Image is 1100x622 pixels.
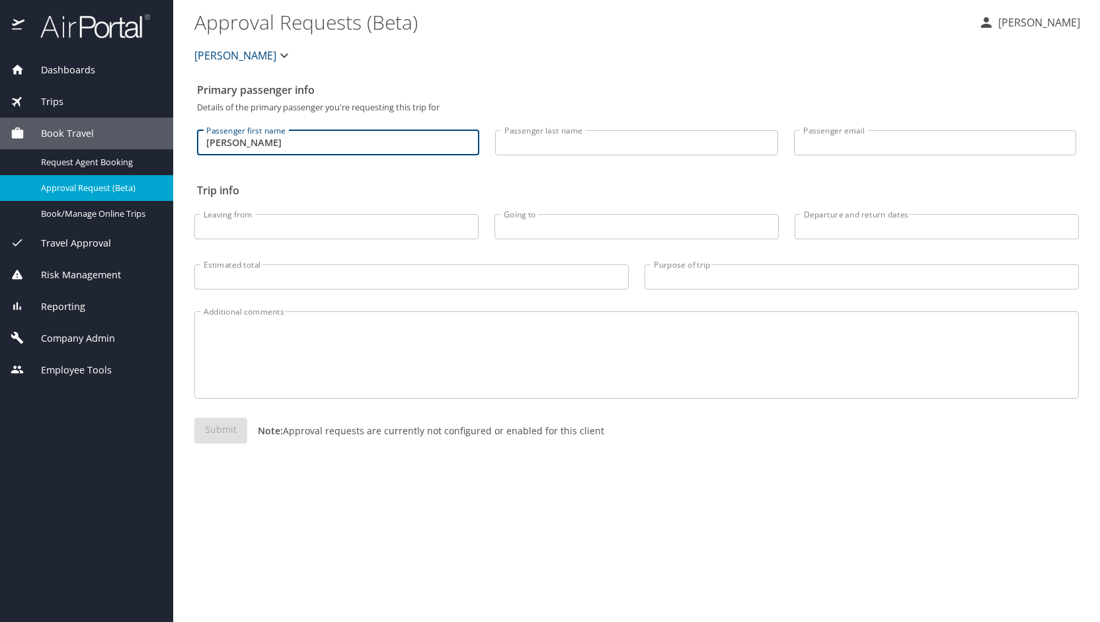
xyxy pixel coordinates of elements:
button: [PERSON_NAME] [973,11,1085,34]
span: Travel Approval [24,236,111,251]
img: airportal-logo.png [26,13,150,39]
span: Trips [24,95,63,109]
h2: Trip info [197,180,1076,201]
span: Approval Request (Beta) [41,182,157,194]
span: Book/Manage Online Trips [41,208,157,220]
p: Approval requests are currently not configured or enabled for this client [247,424,604,438]
h1: Approval Requests (Beta) [194,1,968,42]
span: Request Agent Booking [41,156,157,169]
span: Dashboards [24,63,95,77]
p: Details of the primary passenger you're requesting this trip for [197,103,1076,112]
span: Employee Tools [24,363,112,377]
strong: Note: [258,424,283,437]
span: Risk Management [24,268,121,282]
p: [PERSON_NAME] [994,15,1080,30]
img: icon-airportal.png [12,13,26,39]
span: Reporting [24,299,85,314]
button: [PERSON_NAME] [189,42,297,69]
h2: Primary passenger info [197,79,1076,100]
span: [PERSON_NAME] [194,46,276,65]
span: Book Travel [24,126,94,141]
span: Company Admin [24,331,115,346]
